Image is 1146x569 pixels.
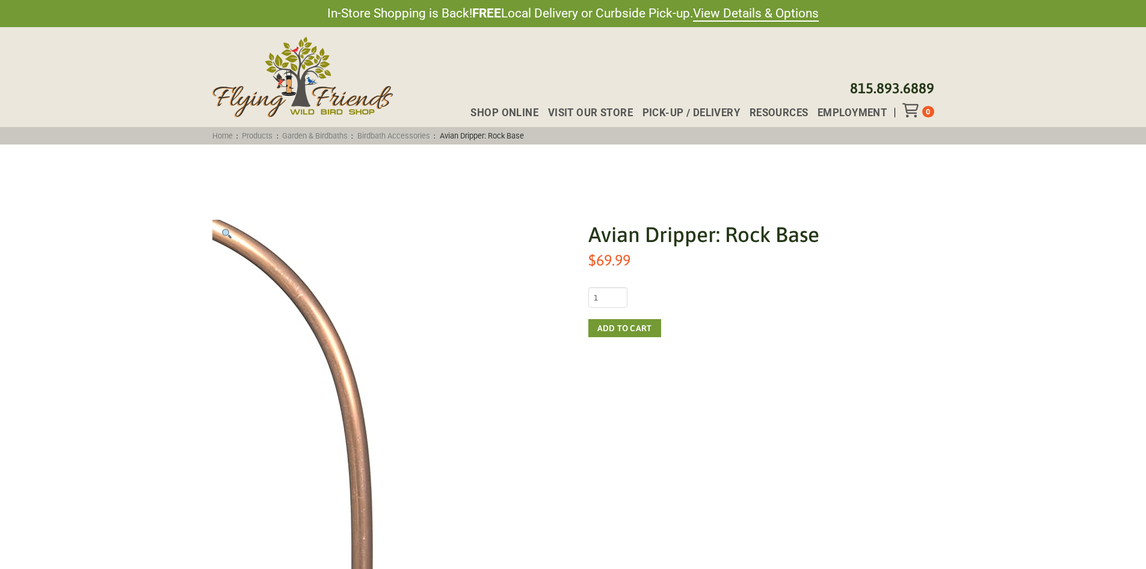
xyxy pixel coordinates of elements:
[436,131,528,140] span: Avian Dripper: Rock Base
[212,220,241,249] a: View full-screen image gallery
[538,108,633,118] a: Visit Our Store
[808,108,887,118] a: Employment
[818,108,887,118] span: Employment
[470,108,538,118] span: Shop Online
[472,6,501,20] strong: FREE
[461,108,538,118] a: Shop Online
[279,131,352,140] a: Garden & Birdbaths
[208,131,528,140] span: : : : :
[548,108,633,118] span: Visit Our Store
[693,6,819,22] a: View Details & Options
[588,251,596,269] span: $
[588,319,661,337] button: Add to cart
[212,37,393,117] img: Flying Friends Wild Bird Shop Logo
[633,108,740,118] a: Pick-up / Delivery
[750,108,809,118] span: Resources
[327,5,819,22] span: In-Store Shopping is Back! Local Delivery or Curbside Pick-up.
[740,108,808,118] a: Resources
[588,287,627,308] input: Product quantity
[353,131,434,140] a: Birdbath Accessories
[238,131,277,140] a: Products
[588,251,630,269] bdi: 69.99
[642,108,741,118] span: Pick-up / Delivery
[926,107,930,116] span: 0
[208,131,236,140] a: Home
[850,80,934,96] a: 815.893.6889
[588,220,934,249] h1: Avian Dripper: Rock Base
[902,103,922,117] div: Toggle Off Canvas Content
[222,229,232,238] img: 🔍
